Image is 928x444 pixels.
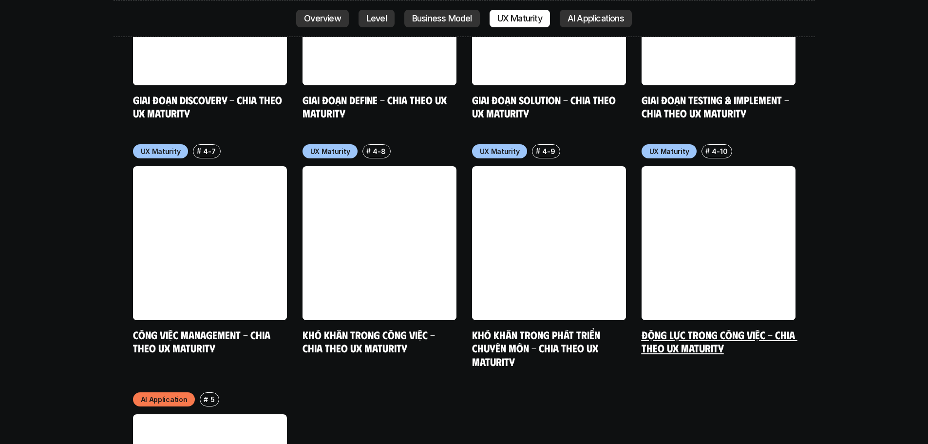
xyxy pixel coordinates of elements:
a: Khó khăn trong công việc - Chia theo UX Maturity [303,328,437,355]
p: 4-10 [712,146,727,156]
a: Giai đoạn Discovery - Chia theo UX Maturity [133,93,284,120]
h6: # [536,147,540,154]
h6: # [197,147,201,154]
a: Khó khăn trong phát triển chuyên môn - Chia theo UX Maturity [472,328,603,368]
a: Giai đoạn Testing & Implement - Chia theo UX Maturity [642,93,792,120]
p: UX Maturity [480,146,520,156]
p: UX Maturity [141,146,181,156]
p: 4-9 [542,146,555,156]
a: Công việc Management - Chia theo UX maturity [133,328,273,355]
p: 4-7 [203,146,215,156]
h6: # [705,147,710,154]
p: 4-8 [373,146,385,156]
h6: # [366,147,371,154]
a: Giai đoạn Solution - Chia theo UX Maturity [472,93,618,120]
p: 5 [210,394,215,405]
a: Giai đoạn Define - Chia theo UX Maturity [303,93,449,120]
a: Động lực trong công việc - Chia theo UX Maturity [642,328,797,355]
a: Overview [296,10,349,27]
h6: # [204,396,208,403]
p: UX Maturity [310,146,350,156]
p: AI Application [141,394,188,405]
p: UX Maturity [649,146,689,156]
